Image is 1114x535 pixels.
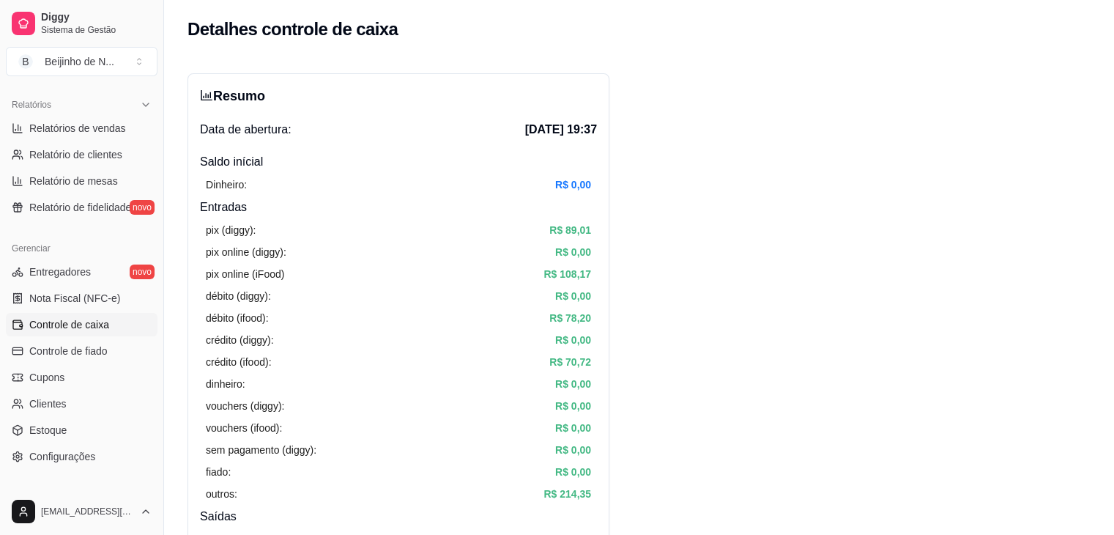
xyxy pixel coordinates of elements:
[29,265,91,279] span: Entregadores
[206,244,286,260] article: pix online (diggy):
[549,310,591,326] article: R$ 78,20
[206,354,271,370] article: crédito (ifood):
[525,121,597,139] span: [DATE] 19:37
[29,449,95,464] span: Configurações
[29,147,122,162] span: Relatório de clientes
[206,177,247,193] article: Dinheiro:
[6,392,157,416] a: Clientes
[6,6,157,41] a: DiggySistema de Gestão
[549,222,591,238] article: R$ 89,01
[41,11,152,24] span: Diggy
[29,121,126,136] span: Relatórios de vendas
[555,442,591,458] article: R$ 0,00
[45,54,114,69] div: Beijinho de N ...
[206,376,245,392] article: dinheiro:
[6,366,157,389] a: Cupons
[200,508,597,525] h4: Saídas
[6,287,157,310] a: Nota Fiscal (NFC-e)
[29,423,67,438] span: Estoque
[29,317,109,332] span: Controle de caixa
[206,266,284,282] article: pix online (iFood)
[12,99,51,111] span: Relatórios
[200,153,597,171] h4: Saldo inícial
[29,396,67,411] span: Clientes
[555,464,591,480] article: R$ 0,00
[6,313,157,336] a: Controle de caixa
[29,370,64,385] span: Cupons
[206,288,271,304] article: débito (diggy):
[200,121,292,139] span: Data de abertura:
[206,398,284,414] article: vouchers (diggy):
[29,174,118,188] span: Relatório de mesas
[6,486,157,509] div: Diggy
[6,196,157,219] a: Relatório de fidelidadenovo
[6,143,157,166] a: Relatório de clientes
[549,354,591,370] article: R$ 70,72
[6,339,157,363] a: Controle de fiado
[6,47,157,76] button: Select a team
[6,418,157,442] a: Estoque
[18,54,33,69] span: B
[200,89,213,102] span: bar-chart
[187,18,398,41] h2: Detalhes controle de caixa
[206,310,269,326] article: débito (ifood):
[206,332,274,348] article: crédito (diggy):
[200,199,597,216] h4: Entradas
[555,420,591,436] article: R$ 0,00
[6,237,157,260] div: Gerenciar
[206,464,231,480] article: fiado:
[543,486,591,502] article: R$ 214,35
[200,86,265,106] h3: Resumo
[555,398,591,414] article: R$ 0,00
[555,332,591,348] article: R$ 0,00
[6,494,157,529] button: [EMAIL_ADDRESS][DOMAIN_NAME]
[555,288,591,304] article: R$ 0,00
[6,169,157,193] a: Relatório de mesas
[206,222,256,238] article: pix (diggy):
[555,244,591,260] article: R$ 0,00
[29,291,120,306] span: Nota Fiscal (NFC-e)
[6,445,157,468] a: Configurações
[6,260,157,284] a: Entregadoresnovo
[41,24,152,36] span: Sistema de Gestão
[555,177,591,193] article: R$ 0,00
[206,442,316,458] article: sem pagamento (diggy):
[29,344,108,358] span: Controle de fiado
[41,506,134,517] span: [EMAIL_ADDRESS][DOMAIN_NAME]
[555,376,591,392] article: R$ 0,00
[29,200,131,215] span: Relatório de fidelidade
[6,117,157,140] a: Relatórios de vendas
[206,420,282,436] article: vouchers (ifood):
[206,486,237,502] article: outros:
[543,266,591,282] article: R$ 108,17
